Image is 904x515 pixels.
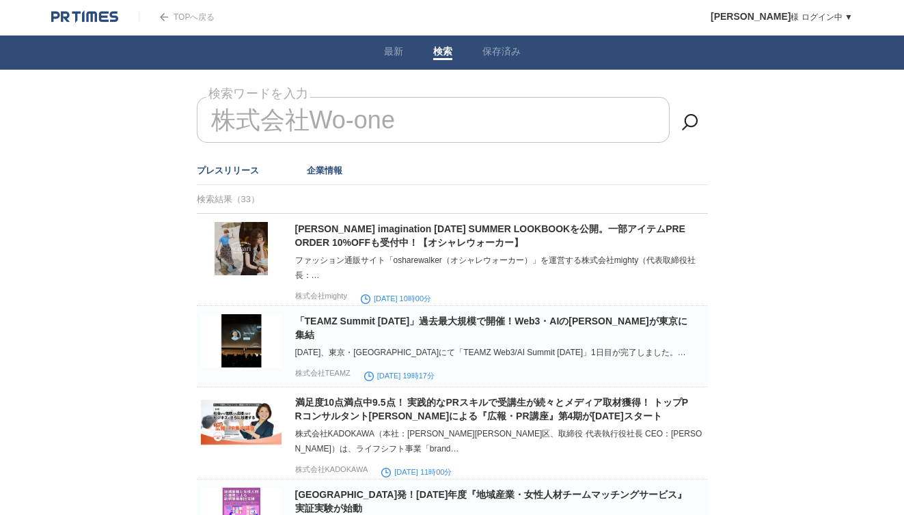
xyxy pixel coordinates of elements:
img: logo.png [51,10,118,24]
p: 株式会社TEAMZ [295,368,351,378]
div: ファッション通販サイト「osharewalker（オシャレウォーカー）」を運営する株式会社mighty（代表取締役社長：… [295,253,705,283]
img: arrow.png [160,13,168,21]
a: 最新 [384,46,403,60]
label: 検索ワードを入力 [206,83,310,105]
a: 企業情報 [307,165,342,176]
time: [DATE] 19時17分 [364,372,435,380]
a: [PERSON_NAME] imagination [DATE] SUMMER LOOKBOOKを公開。一部アイテムPRE ORDER 10%OFFも受付中！【オシャレウォーカー】 [295,223,685,248]
a: 保存済み [482,46,521,60]
a: 満足度10点満点中9.5点！ 実践的なPRスキルで受講生が続々とメディア取材獲得！ トップPRコンサルタント[PERSON_NAME]による『広報・PR講座』第4期が[DATE]スタート [295,397,689,421]
div: 株式会社KADOKAWA（本社：[PERSON_NAME][PERSON_NAME]区、取締役 代表執行役社長 CEO：[PERSON_NAME]）は、ライフシフト事業「brand… [295,426,705,456]
a: TOPへ戻る [139,12,215,22]
div: [DATE]、東京・[GEOGRAPHIC_DATA]にて「TEAMZ Web3/AI Summit [DATE]」1日目が完了しました。… [295,345,705,360]
a: 「TEAMZ Summit [DATE]」過去最大規模で開催！Web3・AIの[PERSON_NAME]が東京に集結 [295,316,687,340]
p: 株式会社mighty [295,291,347,301]
time: [DATE] 10時00分 [361,294,431,303]
time: [DATE] 11時00分 [381,468,452,476]
p: 株式会社KADOKAWA [295,464,368,475]
img: 48053-135-51c7b13961d21db992b79633509158e8-780x780.jpg [201,222,282,275]
a: [PERSON_NAME]様 ログイン中 ▼ [711,12,853,22]
div: 検索結果（33） [197,185,708,214]
a: [GEOGRAPHIC_DATA]発！[DATE]年度『地域産業・女性人材チームマッチングサービス』実証実験が始動 [295,489,687,514]
img: 7006-16343-82109a9b951d380c3b42b6acda25d505-2880x1600.jpg [201,395,282,449]
a: プレスリリース [197,165,259,176]
a: 検索 [433,46,452,60]
img: 31083-155-75ac6357086b6706d42b8ae42b461847-1280x1707.jpg [201,314,282,367]
span: [PERSON_NAME] [711,11,791,22]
